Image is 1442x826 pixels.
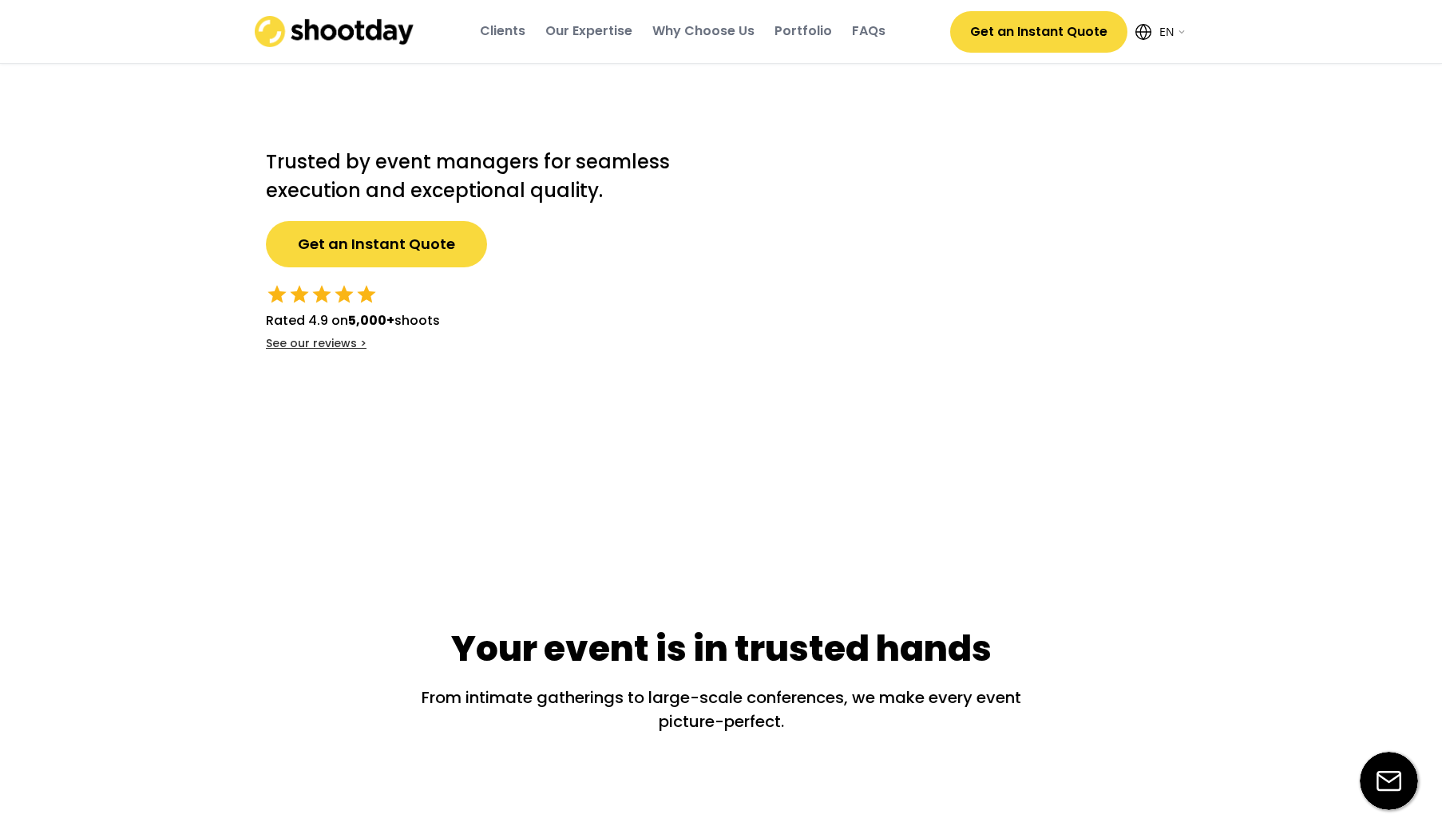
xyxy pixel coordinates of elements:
h2: Trusted by event managers for seamless execution and exceptional quality. [266,148,689,205]
button: Get an Instant Quote [266,221,487,267]
button: star [333,283,355,306]
div: From intimate gatherings to large-scale conferences, we make every event picture-perfect. [402,686,1040,733]
button: Get an Instant Quote [950,11,1127,53]
button: star [288,283,311,306]
button: star [311,283,333,306]
div: Rated 4.9 on shoots [266,311,440,330]
button: star [355,283,378,306]
img: Icon%20feather-globe%20%281%29.svg [1135,24,1151,40]
div: Clients [480,22,525,40]
div: Our Expertise [545,22,632,40]
div: Your event is in trusted hands [451,624,992,674]
img: email-icon%20%281%29.svg [1360,752,1418,810]
img: yH5BAEAAAAALAAAAAABAAEAAAIBRAA7 [721,96,1200,552]
button: star [266,283,288,306]
strong: 5,000+ [348,311,394,330]
div: FAQs [852,22,885,40]
div: Why Choose Us [652,22,755,40]
div: See our reviews > [266,336,366,352]
img: shootday_logo.png [255,16,414,47]
div: Portfolio [774,22,832,40]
